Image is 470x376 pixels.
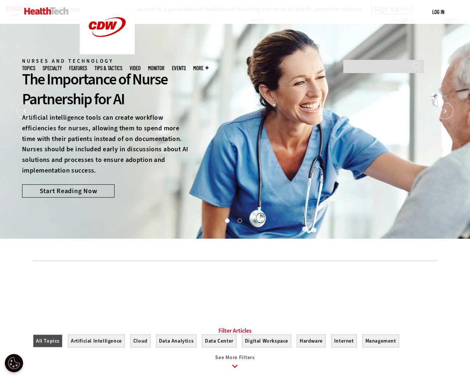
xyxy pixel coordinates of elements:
button: Internet [331,335,357,347]
a: Tips & Tactics [94,65,122,71]
a: Filter Articles [218,327,252,335]
span: Specialty [43,65,62,71]
button: 1 of 2 [225,218,229,222]
button: Open Preferences [5,354,23,372]
button: Prev [17,103,33,119]
a: CDW [80,48,135,56]
button: Digital Workspace [242,335,291,347]
a: Log in [432,8,444,15]
a: Features [69,65,87,71]
button: All Topics [33,335,62,347]
button: Cloud [130,335,151,347]
button: 2 of 2 [238,218,241,222]
iframe: advertisement [101,272,369,305]
button: Management [362,335,399,347]
div: The Importance of Nurse Partnership for AI [22,69,192,109]
a: MonITor [148,65,164,71]
a: See More Filters [33,355,437,375]
img: Home [24,7,69,15]
button: Next [437,103,453,119]
div: User menu [432,8,444,16]
a: Events [172,65,186,71]
div: Cookie Settings [5,354,23,372]
span: Artificial intelligence tools can create workflow efficiencies for nurses, allowing them to spend... [22,113,188,175]
span: See More Filters [215,354,254,361]
a: Start Reading Now [22,184,115,198]
button: Data Center [202,335,236,347]
button: Artificial Intelligence [68,335,125,347]
span: Topics [22,65,35,71]
button: Hardware [297,335,326,347]
button: Data Analytics [156,335,196,347]
span: More [193,65,209,71]
a: Video [130,65,141,71]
